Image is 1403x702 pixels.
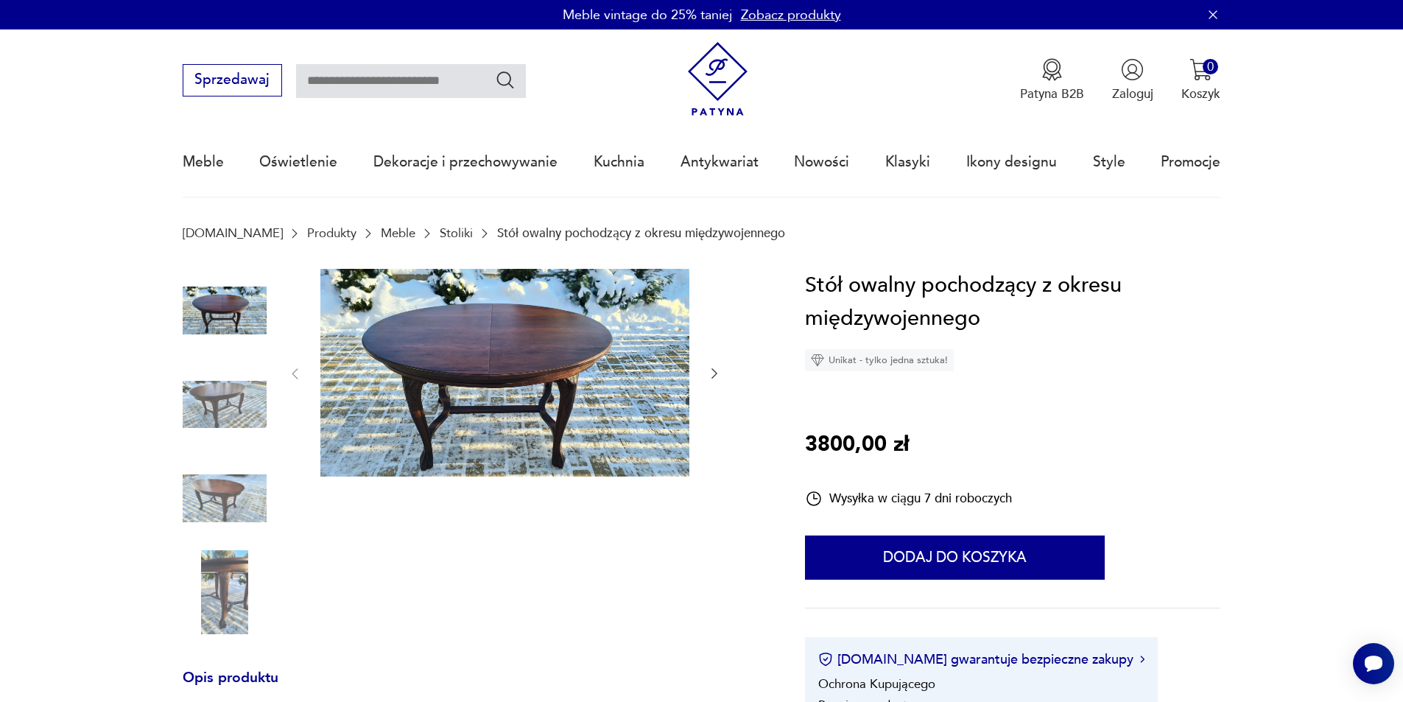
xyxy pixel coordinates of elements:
[818,650,1144,669] button: [DOMAIN_NAME] gwarantuje bezpieczne zakupy
[805,490,1012,508] div: Wysyłka w ciągu 7 dni roboczych
[805,349,954,371] div: Unikat - tylko jedna sztuka!
[1161,128,1220,196] a: Promocje
[183,64,282,96] button: Sprzedawaj
[1121,58,1144,81] img: Ikonka użytkownika
[183,269,267,353] img: Zdjęcie produktu Stół owalny pochodzący z okresu międzywojennego
[811,354,824,367] img: Ikona diamentu
[794,128,849,196] a: Nowości
[1020,85,1084,102] p: Patyna B2B
[183,362,267,446] img: Zdjęcie produktu Stół owalny pochodzący z okresu międzywojennego
[183,75,282,87] a: Sprzedawaj
[183,673,763,702] h3: Opis produktu
[1020,58,1084,102] a: Ikona medaluPatyna B2B
[1353,643,1394,684] iframe: Smartsupp widget button
[373,128,558,196] a: Dekoracje i przechowywanie
[805,428,909,462] p: 3800,00 zł
[495,69,516,91] button: Szukaj
[1140,656,1144,663] img: Ikona strzałki w prawo
[818,652,833,667] img: Ikona certyfikatu
[1203,59,1218,74] div: 0
[440,226,473,240] a: Stoliki
[1181,85,1220,102] p: Koszyk
[885,128,930,196] a: Klasyki
[1112,58,1153,102] button: Zaloguj
[320,269,689,477] img: Zdjęcie produktu Stół owalny pochodzący z okresu międzywojennego
[183,128,224,196] a: Meble
[1112,85,1153,102] p: Zaloguj
[681,128,759,196] a: Antykwariat
[594,128,644,196] a: Kuchnia
[183,457,267,541] img: Zdjęcie produktu Stół owalny pochodzący z okresu międzywojennego
[183,550,267,634] img: Zdjęcie produktu Stół owalny pochodzący z okresu międzywojennego
[681,42,755,116] img: Patyna - sklep z meblami i dekoracjami vintage
[805,536,1105,580] button: Dodaj do koszyka
[818,675,935,692] li: Ochrona Kupującego
[183,226,283,240] a: [DOMAIN_NAME]
[497,226,785,240] p: Stół owalny pochodzący z okresu międzywojennego
[741,6,841,24] a: Zobacz produkty
[1041,58,1063,81] img: Ikona medalu
[307,226,356,240] a: Produkty
[259,128,337,196] a: Oświetlenie
[1189,58,1212,81] img: Ikona koszyka
[805,269,1220,336] h1: Stół owalny pochodzący z okresu międzywojennego
[1093,128,1125,196] a: Style
[381,226,415,240] a: Meble
[966,128,1057,196] a: Ikony designu
[1181,58,1220,102] button: 0Koszyk
[1020,58,1084,102] button: Patyna B2B
[563,6,732,24] p: Meble vintage do 25% taniej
